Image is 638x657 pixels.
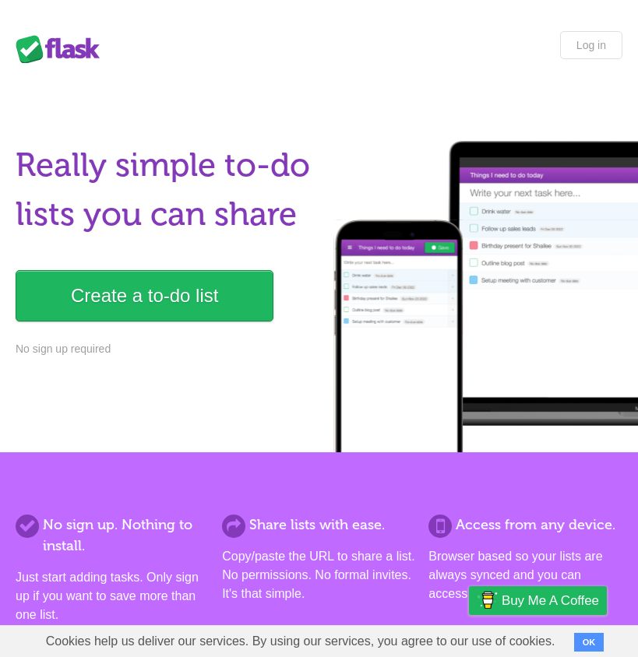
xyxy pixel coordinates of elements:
p: Just start adding tasks. Only sign up if you want to save more than one list. [16,568,210,624]
h2: No sign up. Nothing to install. [16,515,210,557]
p: Copy/paste the URL to share a list. No permissions. No formal invites. It's that simple. [222,547,416,603]
a: Buy me a coffee [469,586,607,615]
span: Buy me a coffee [502,587,599,614]
p: Browser based so your lists are always synced and you can access them from anywhere. [428,547,622,603]
span: Cookies help us deliver our services. By using our services, you agree to our use of cookies. [30,626,571,657]
h2: Share lists with ease. [222,515,416,536]
a: Create a to-do list [16,270,273,321]
img: Buy me a coffee [477,587,498,613]
h1: Really simple to-do lists you can share [16,141,312,239]
p: No sign up required [16,341,312,357]
button: OK [574,633,605,652]
h2: Access from any device. [428,515,622,536]
a: Log in [560,31,622,59]
div: Flask Lists [16,35,109,63]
